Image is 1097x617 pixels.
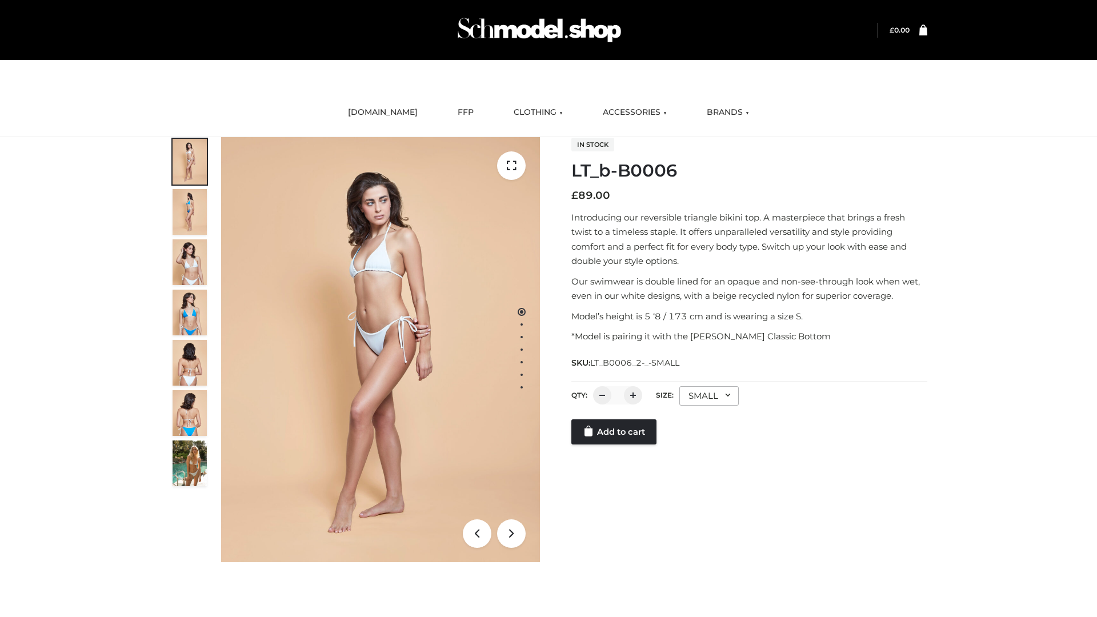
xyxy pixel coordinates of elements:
a: [DOMAIN_NAME] [339,100,426,125]
img: ArielClassicBikiniTop_CloudNine_AzureSky_OW114ECO_3-scaled.jpg [173,239,207,285]
p: Model’s height is 5 ‘8 / 173 cm and is wearing a size S. [571,309,927,324]
p: Introducing our reversible triangle bikini top. A masterpiece that brings a fresh twist to a time... [571,210,927,269]
a: Add to cart [571,419,656,444]
a: FFP [449,100,482,125]
p: *Model is pairing it with the [PERSON_NAME] Classic Bottom [571,329,927,344]
img: Arieltop_CloudNine_AzureSky2.jpg [173,440,207,486]
img: ArielClassicBikiniTop_CloudNine_AzureSky_OW114ECO_2-scaled.jpg [173,189,207,235]
a: BRANDS [698,100,758,125]
label: QTY: [571,391,587,399]
a: £0.00 [890,26,910,34]
span: SKU: [571,356,680,370]
div: SMALL [679,386,739,406]
a: ACCESSORIES [594,100,675,125]
bdi: 89.00 [571,189,610,202]
img: ArielClassicBikiniTop_CloudNine_AzureSky_OW114ECO_1 [221,137,540,562]
img: Schmodel Admin 964 [454,7,625,53]
span: In stock [571,138,614,151]
span: LT_B0006_2-_-SMALL [590,358,679,368]
img: ArielClassicBikiniTop_CloudNine_AzureSky_OW114ECO_1-scaled.jpg [173,139,207,185]
h1: LT_b-B0006 [571,161,927,181]
a: CLOTHING [505,100,571,125]
p: Our swimwear is double lined for an opaque and non-see-through look when wet, even in our white d... [571,274,927,303]
bdi: 0.00 [890,26,910,34]
span: £ [571,189,578,202]
span: £ [890,26,894,34]
label: Size: [656,391,674,399]
img: ArielClassicBikiniTop_CloudNine_AzureSky_OW114ECO_7-scaled.jpg [173,340,207,386]
img: ArielClassicBikiniTop_CloudNine_AzureSky_OW114ECO_4-scaled.jpg [173,290,207,335]
img: ArielClassicBikiniTop_CloudNine_AzureSky_OW114ECO_8-scaled.jpg [173,390,207,436]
